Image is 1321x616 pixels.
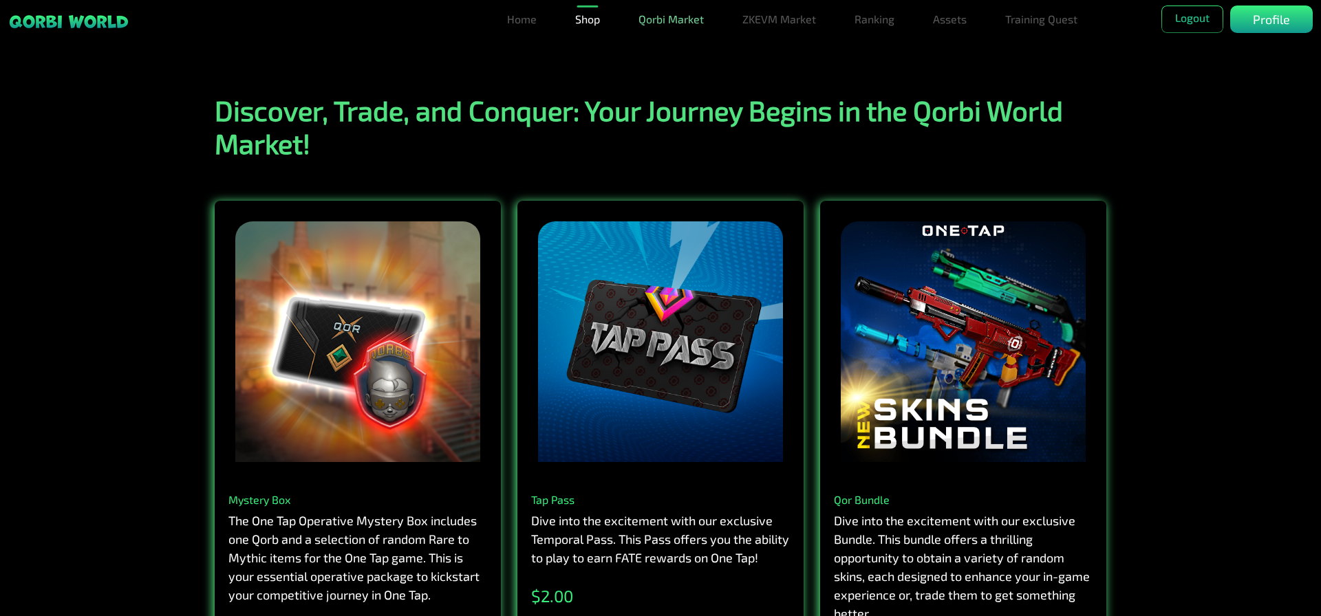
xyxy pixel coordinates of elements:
a: Training Quest [1000,5,1083,33]
h4: Mystery Box [228,493,487,506]
a: Qorbi Market [633,5,709,33]
a: Assets [927,5,972,33]
h4: Tap Pass [531,493,790,506]
h4: Qor Bundle [834,493,1093,506]
p: The One Tap Operative Mystery Box includes one Qorb and a selection of random Rare to Mythic item... [228,511,487,604]
h1: Discover, Trade, and Conquer: Your Journey Begins in the Qorbi World Market! [206,93,1115,159]
a: Ranking [849,5,900,33]
a: ZKEVM Market [737,5,821,33]
p: Dive into the excitement with our exclusive Temporal Pass. This Pass offers you the ability to pl... [531,511,790,567]
div: $ 2 .00 [531,584,790,604]
p: Profile [1253,10,1290,29]
a: Home [502,5,542,33]
img: sticky brand-logo [8,14,129,30]
button: Logout [1161,5,1223,33]
a: Shop [570,5,605,33]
